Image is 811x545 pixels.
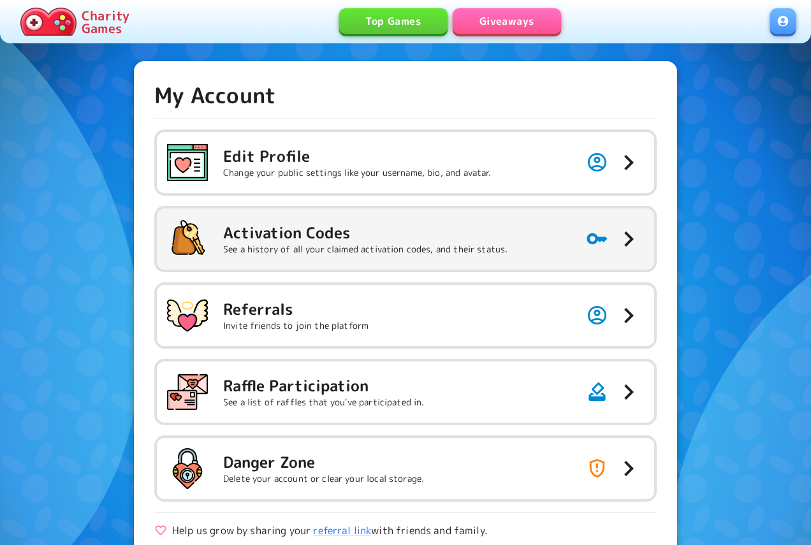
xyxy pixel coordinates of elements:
p: Charity Games [82,9,129,34]
a: Giveaways [453,8,561,34]
p: Change your public settings like your username, bio, and avatar. [223,166,492,179]
a: Charity Games [15,5,135,38]
p: Invite friends to join the platform [223,319,369,332]
h5: Edit Profile [223,146,492,166]
h5: Danger Zone [223,452,424,472]
button: ReferralsInvite friends to join the platform [157,285,654,346]
button: Danger ZoneDelete your account or clear your local storage. [157,438,654,499]
p: Delete your account or clear your local storage. [223,472,424,485]
h5: Referrals [223,299,369,319]
h5: Raffle Participation [223,375,425,396]
button: Raffle ParticipationSee a list of raffles that you've participated in. [157,361,654,423]
h4: My Account [154,82,277,108]
p: See a list of raffles that you've participated in. [223,396,425,409]
img: Charity.Games [20,8,77,36]
a: referral link [313,523,371,537]
p: Help us grow by sharing your with friends and family. [172,523,488,538]
a: Top Games [339,8,448,34]
p: See a history of all your claimed activation codes, and their status. [223,243,508,256]
button: Edit ProfileChange your public settings like your username, bio, and avatar. [157,132,654,193]
h5: Activation Codes [223,222,508,243]
button: Activation CodesSee a history of all your claimed activation codes, and their status. [157,208,654,270]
